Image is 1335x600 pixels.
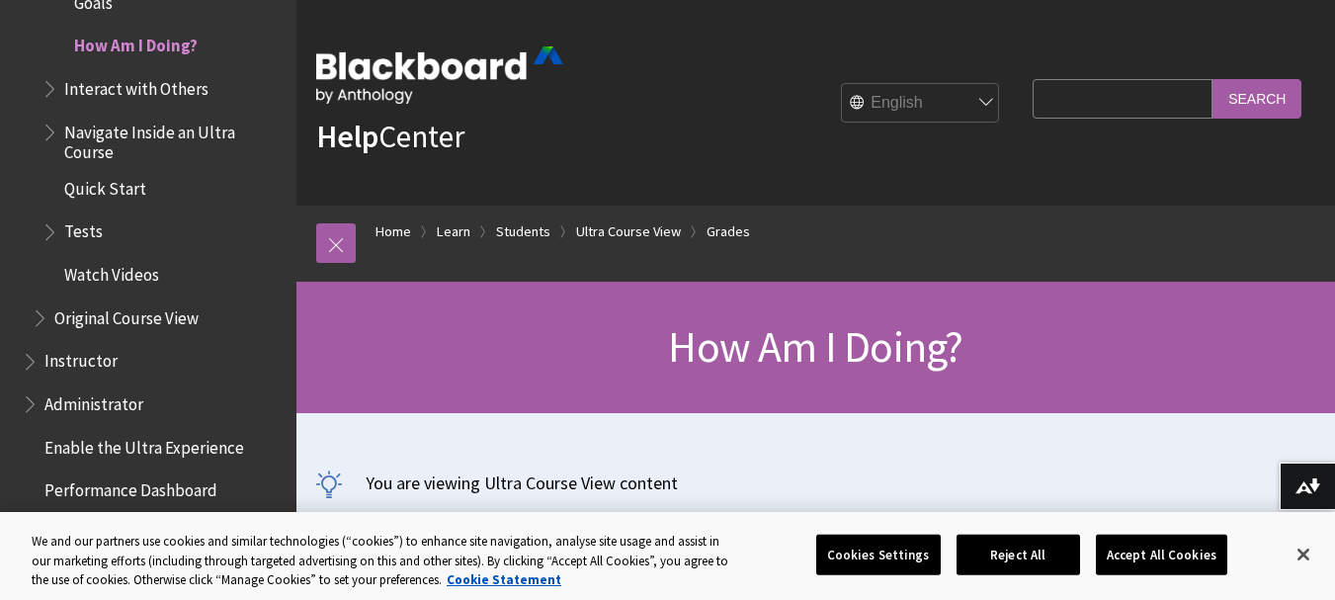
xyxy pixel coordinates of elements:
[64,172,146,199] span: Quick Start
[447,571,561,588] a: More information about your privacy, opens in a new tab
[74,30,198,56] span: How Am I Doing?
[576,219,681,244] a: Ultra Course View
[54,301,199,328] span: Original Course View
[316,117,464,156] a: HelpCenter
[1212,79,1301,118] input: Search
[32,532,734,590] div: We and our partners use cookies and similar technologies (“cookies”) to enhance site navigation, ...
[64,72,209,99] span: Interact with Others
[1096,534,1227,575] button: Accept All Cookies
[44,474,217,501] span: Performance Dashboard
[1282,533,1325,576] button: Close
[707,219,750,244] a: Grades
[375,219,411,244] a: Home
[496,219,550,244] a: Students
[64,258,159,285] span: Watch Videos
[44,387,143,414] span: Administrator
[668,319,962,374] span: How Am I Doing?
[316,46,563,104] img: Blackboard by Anthology
[816,534,941,575] button: Cookies Settings
[842,84,1000,124] select: Site Language Selector
[957,534,1080,575] button: Reject All
[44,431,244,458] span: Enable the Ultra Experience
[316,117,378,156] strong: Help
[437,219,470,244] a: Learn
[64,215,103,242] span: Tests
[316,471,1315,495] p: You are viewing Ultra Course View content
[64,116,283,162] span: Navigate Inside an Ultra Course
[44,345,118,372] span: Instructor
